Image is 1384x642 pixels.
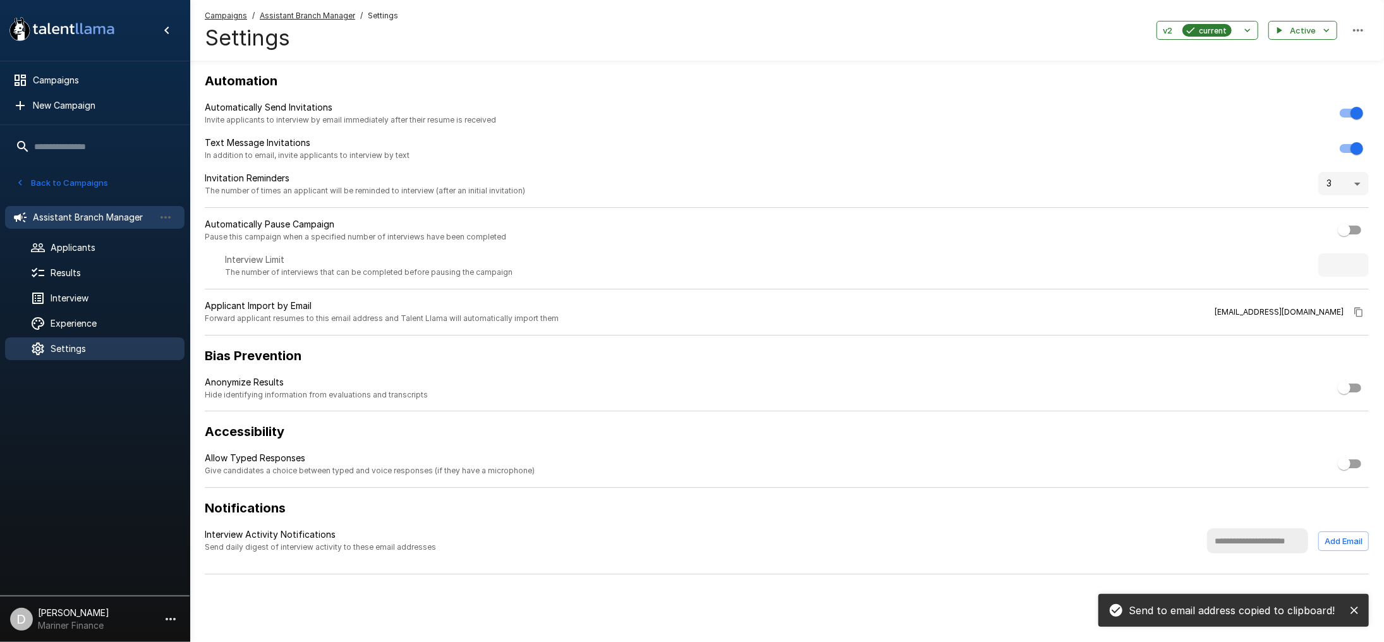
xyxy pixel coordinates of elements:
p: Text Message Invitations [205,136,410,149]
p: Applicant Import by Email [205,300,559,312]
span: Send daily digest of interview activity to these email addresses [205,541,436,554]
span: Forward applicant resumes to this email address and Talent Llama will automatically import them [205,312,559,325]
b: Bias Prevention [205,348,301,363]
span: Pause this campaign when a specified number of interviews have been completed [205,231,506,243]
p: Send to email address copied to clipboard! [1129,603,1335,618]
span: The number of interviews that can be completed before pausing the campaign [225,266,513,279]
button: close [1345,601,1364,620]
p: Interview Limit [225,253,513,266]
span: [EMAIL_ADDRESS][DOMAIN_NAME] [1215,306,1344,318]
span: Give candidates a choice between typed and voice responses (if they have a microphone) [205,464,535,477]
u: Assistant Branch Manager [260,11,355,20]
span: current [1194,24,1232,37]
b: Notifications [205,500,286,516]
p: Anonymize Results [205,376,428,389]
button: Active [1268,21,1337,40]
p: Invitation Reminders [205,172,525,185]
p: Automatically Send Invitations [205,101,496,114]
h4: Settings [205,25,398,51]
span: Settings [368,9,398,22]
span: Invite applicants to interview by email immediately after their resume is received [205,114,496,126]
b: Accessibility [205,424,284,439]
span: / [360,9,363,22]
p: Automatically Pause Campaign [205,218,506,231]
p: Allow Typed Responses [205,452,535,464]
span: v2 [1163,23,1172,38]
span: In addition to email, invite applicants to interview by text [205,149,410,162]
span: / [252,9,255,22]
u: Campaigns [205,11,247,20]
button: v2current [1156,21,1258,40]
div: 3 [1318,172,1369,196]
span: The number of times an applicant will be reminded to interview (after an initial invitation) [205,185,525,197]
span: Hide identifying information from evaluations and transcripts [205,389,428,401]
button: Add Email [1318,531,1369,551]
p: Interview Activity Notifications [205,528,436,541]
b: Automation [205,73,277,88]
